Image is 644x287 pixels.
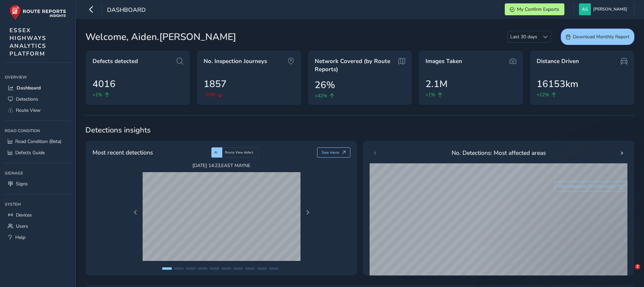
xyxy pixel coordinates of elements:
button: Next Page [303,208,312,217]
button: Page 5 [210,267,219,270]
span: AI [214,150,217,155]
span: Detections [16,96,38,102]
iframe: Intercom live chat [621,264,637,280]
span: ESSEX HIGHWAYS ANALYTICS PLATFORM [9,26,46,58]
span: See difference for same period [559,184,617,189]
button: [PERSON_NAME] [579,3,629,15]
span: 2.1M [425,77,448,91]
span: Route View [16,107,41,114]
button: My Confirm Exports [505,3,564,15]
span: +12% [537,91,549,98]
a: Users [5,221,71,232]
div: System [5,199,71,209]
span: 2 [635,264,640,269]
a: Defects Guide [5,147,71,158]
button: See difference for same period [555,181,628,191]
div: Route View defect [222,147,258,158]
span: My Confirm Exports [517,6,559,13]
a: Signs [5,178,71,189]
span: +1% [425,91,435,98]
a: Help [5,232,71,243]
span: 16153km [537,77,578,91]
span: Help [15,234,25,241]
span: Road Condition (Beta) [15,138,61,145]
button: Page 10 [269,267,278,270]
button: Previous Page [131,208,140,217]
span: [DATE] 14:23 , EAST MAYNE [143,162,300,169]
a: Dashboard [5,82,71,94]
span: Defects detected [92,57,138,65]
button: Page 1 [162,267,172,270]
span: -10% [204,91,215,98]
div: AI [211,147,222,158]
button: Page 2 [174,267,184,270]
button: Page 8 [245,267,255,270]
a: Road Condition (Beta) [5,136,71,147]
button: Page 4 [198,267,207,270]
span: No. Inspection Journeys [204,57,267,65]
span: +1% [92,91,102,98]
span: Distance Driven [537,57,579,65]
a: Route View [5,105,71,116]
button: See more [317,147,351,158]
span: Images Taken [425,57,462,65]
a: Devices [5,209,71,221]
a: Detections [5,94,71,105]
span: Signs [16,181,28,187]
button: Page 9 [257,267,267,270]
span: Devices [16,212,32,218]
span: Dashboard [17,85,41,91]
span: No. Detections: Most affected areas [452,148,546,157]
span: Most recent detections [92,148,153,157]
img: rr logo [9,5,66,20]
span: Defects Guide [15,149,45,156]
span: 1857 [204,77,227,91]
span: [PERSON_NAME] [593,3,627,15]
div: Overview [5,72,71,82]
div: Signage [5,168,71,178]
span: +42% [315,92,327,99]
button: Page 6 [222,267,231,270]
span: Dashboard [107,6,146,15]
span: 4016 [92,77,116,91]
div: Road Condition [5,126,71,136]
button: Page 3 [186,267,195,270]
span: Last 30 days [508,31,540,42]
span: See more [321,150,339,155]
span: 26% [315,78,335,92]
img: diamond-layout [579,3,591,15]
button: Page 7 [233,267,243,270]
span: Welcome, Aiden.[PERSON_NAME] [85,30,236,44]
span: Route View defect [225,150,253,155]
span: Download Monthly Report [573,34,629,40]
button: Download Monthly Report [561,28,635,45]
span: Users [16,223,28,229]
span: Detections insights [85,125,635,135]
span: Network Covered (by Route Reports) [315,57,396,73]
